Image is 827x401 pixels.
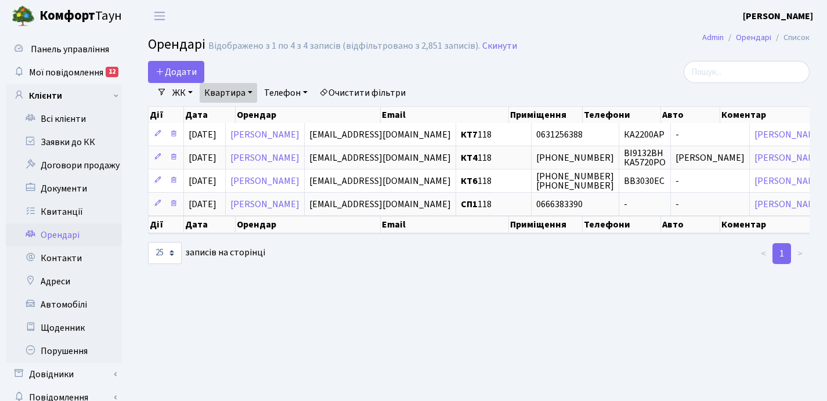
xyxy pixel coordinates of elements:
a: Всі клієнти [6,107,122,131]
b: КТ6 [461,175,478,187]
th: Дата [184,107,236,123]
a: [PERSON_NAME] [230,175,299,187]
a: Admin [702,31,724,44]
a: Адреси [6,270,122,293]
a: Квитанції [6,200,122,223]
a: Орендарі [6,223,122,247]
span: [PHONE_NUMBER] [536,153,614,162]
b: КТ7 [461,128,478,141]
span: 0666383390 [536,200,614,209]
a: Телефон [259,83,312,103]
span: [EMAIL_ADDRESS][DOMAIN_NAME] [309,175,451,187]
a: Щоденник [6,316,122,339]
button: Переключити навігацію [145,6,174,26]
a: Договори продажу [6,154,122,177]
a: Скинути [482,41,517,52]
li: Список [771,31,810,44]
th: Приміщення [509,216,583,233]
nav: breadcrumb [685,26,827,50]
b: КТ4 [461,151,478,164]
th: Телефони [583,107,661,123]
span: [DATE] [189,175,216,187]
b: СП1 [461,198,478,211]
div: Відображено з 1 по 4 з 4 записів (відфільтровано з 2,851 записів). [208,41,480,52]
a: Заявки до КК [6,131,122,154]
span: Орендарі [148,34,205,55]
a: Автомобілі [6,293,122,316]
img: logo.png [12,5,35,28]
a: Орендарі [736,31,771,44]
a: [PERSON_NAME] [230,128,299,141]
th: Дата [184,216,236,233]
a: Клієнти [6,84,122,107]
a: ЖК [168,83,197,103]
a: Очистити фільтри [315,83,410,103]
b: Комфорт [39,6,95,25]
th: Приміщення [509,107,583,123]
th: Орендар [236,107,381,123]
a: Порушення [6,339,122,363]
div: 12 [106,67,118,77]
span: 118 [461,153,526,162]
th: Телефони [583,216,661,233]
a: 1 [772,243,791,264]
span: [DATE] [189,128,216,141]
span: [PHONE_NUMBER] [PHONE_NUMBER] [536,172,614,190]
span: ВІ9132ВН КА5720РО [624,149,666,167]
span: - [676,198,679,211]
span: BB3030EC [624,176,666,186]
span: - [624,200,666,209]
a: Панель управління [6,38,122,61]
input: Пошук... [684,61,810,83]
span: Таун [39,6,122,26]
a: Контакти [6,247,122,270]
a: Документи [6,177,122,200]
span: - [676,128,679,141]
span: Додати [156,66,197,78]
a: Додати [148,61,204,83]
span: 118 [461,130,526,139]
span: Мої повідомлення [29,66,103,79]
a: Квартира [200,83,257,103]
span: [DATE] [189,198,216,211]
a: Довідники [6,363,122,386]
label: записів на сторінці [148,242,265,264]
th: Email [381,216,510,233]
span: - [676,175,679,187]
a: [PERSON_NAME] [743,9,813,23]
span: [DATE] [189,151,216,164]
th: Дії [149,107,184,123]
select: записів на сторінці [148,242,182,264]
th: Дії [149,216,184,233]
th: Email [381,107,510,123]
a: [PERSON_NAME] [754,151,824,164]
span: Панель управління [31,43,109,56]
span: [PERSON_NAME] [676,151,745,164]
a: [PERSON_NAME] [230,198,299,211]
th: Авто [661,216,720,233]
a: [PERSON_NAME] [754,128,824,141]
span: 0631256388 [536,130,614,139]
th: Авто [661,107,720,123]
th: Орендар [236,216,381,233]
span: [EMAIL_ADDRESS][DOMAIN_NAME] [309,198,451,211]
span: 118 [461,176,526,186]
span: [EMAIL_ADDRESS][DOMAIN_NAME] [309,128,451,141]
a: [PERSON_NAME] [230,151,299,164]
span: [EMAIL_ADDRESS][DOMAIN_NAME] [309,151,451,164]
span: 118 [461,200,526,209]
b: [PERSON_NAME] [743,10,813,23]
a: [PERSON_NAME] [754,198,824,211]
span: КА2200АР [624,130,666,139]
a: Мої повідомлення12 [6,61,122,84]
